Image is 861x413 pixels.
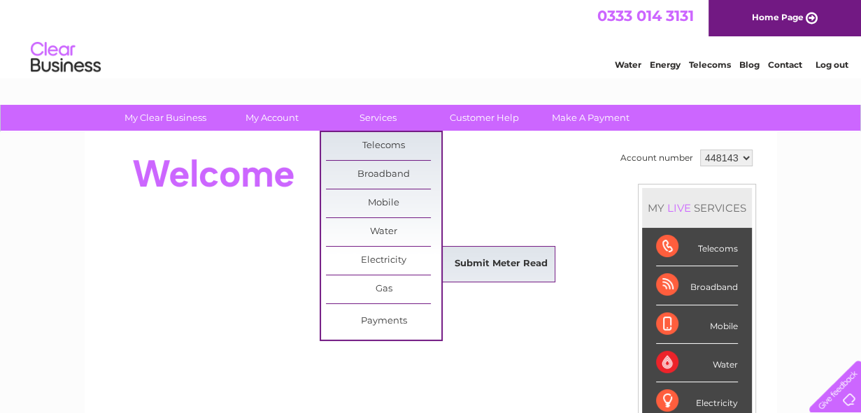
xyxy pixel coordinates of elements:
[326,307,441,335] a: Payments
[617,146,697,170] td: Account number
[326,161,441,189] a: Broadband
[597,7,694,24] a: 0333 014 3131
[326,218,441,246] a: Water
[326,132,441,160] a: Telecoms
[326,189,441,217] a: Mobile
[533,105,648,131] a: Make A Payment
[656,266,738,305] div: Broadband
[108,105,223,131] a: My Clear Business
[656,228,738,266] div: Telecoms
[101,8,762,68] div: Clear Business is a trading name of Verastar Limited (registered in [GEOGRAPHIC_DATA] No. 3667643...
[642,188,752,228] div: MY SERVICES
[664,201,694,215] div: LIVE
[443,250,559,278] a: Submit Meter Read
[815,59,848,70] a: Log out
[656,305,738,344] div: Mobile
[768,59,802,70] a: Contact
[326,247,441,275] a: Electricity
[326,275,441,303] a: Gas
[615,59,641,70] a: Water
[320,105,436,131] a: Services
[650,59,681,70] a: Energy
[427,105,542,131] a: Customer Help
[656,344,738,382] div: Water
[739,59,760,70] a: Blog
[689,59,731,70] a: Telecoms
[30,36,101,79] img: logo.png
[214,105,329,131] a: My Account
